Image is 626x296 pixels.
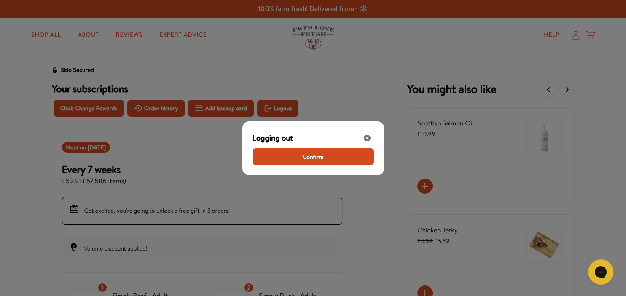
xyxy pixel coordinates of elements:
span: Logging out [253,132,293,144]
span: Confirm [302,152,323,161]
iframe: Gorgias live chat messenger [584,256,618,288]
button: Close [360,131,374,145]
button: Confirm [253,148,374,165]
